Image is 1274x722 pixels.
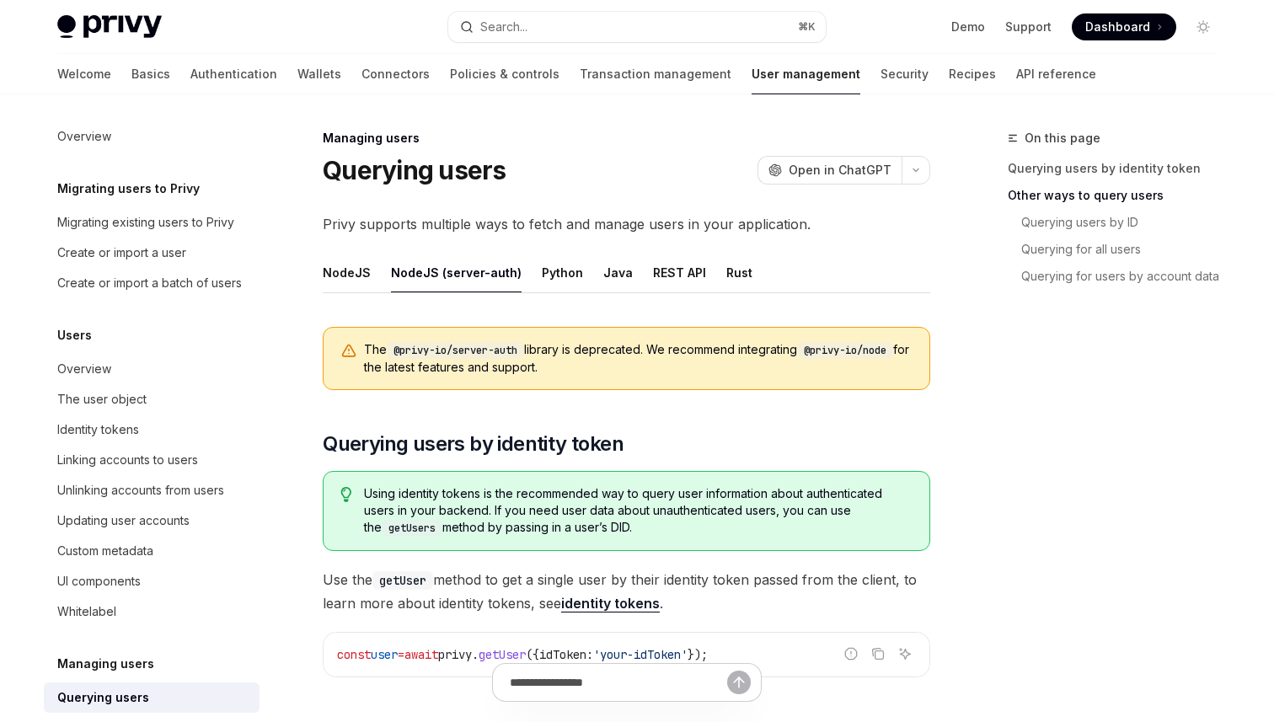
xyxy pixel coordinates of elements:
svg: Tip [340,487,352,502]
a: Security [881,54,929,94]
a: Transaction management [580,54,731,94]
a: Create or import a batch of users [44,268,260,298]
div: Whitelabel [57,602,116,622]
span: Privy supports multiple ways to fetch and manage users in your application. [323,212,930,236]
h5: Managing users [57,654,154,674]
a: identity tokens [561,595,660,612]
svg: Warning [340,343,357,360]
a: Overview [44,354,260,384]
div: Updating user accounts [57,511,190,531]
a: Updating user accounts [44,505,260,536]
a: API reference [1016,54,1096,94]
span: privy [438,647,472,662]
div: Search... [480,17,527,37]
button: Open search [448,12,826,42]
a: Querying users by ID [1008,209,1230,236]
input: Ask a question... [510,664,727,701]
span: = [398,647,404,662]
button: Toggle dark mode [1190,13,1217,40]
a: Querying for users by account data [1008,263,1230,290]
code: @privy-io/server-auth [387,342,524,359]
a: Querying users [44,682,260,713]
a: Custom metadata [44,536,260,566]
a: The user object [44,384,260,414]
code: getUsers [382,520,442,537]
div: Java [603,253,633,292]
div: Create or import a user [57,243,186,263]
a: UI components [44,566,260,596]
a: Policies & controls [450,54,559,94]
h1: Querying users [323,155,506,185]
a: Querying users by identity token [1008,155,1230,182]
span: Using identity tokens is the recommended way to query user information about authenticated users ... [364,485,913,537]
div: NodeJS (server-auth) [391,253,522,292]
a: Wallets [297,54,341,94]
span: On this page [1025,128,1100,148]
div: Linking accounts to users [57,450,198,470]
span: The library is deprecated. We recommend integrating for the latest features and support. [364,341,913,376]
span: Dashboard [1085,19,1150,35]
button: Send message [727,671,751,694]
div: Managing users [323,130,930,147]
a: Create or import a user [44,238,260,268]
a: Welcome [57,54,111,94]
span: }); [688,647,708,662]
div: Python [542,253,583,292]
a: Overview [44,121,260,152]
span: Use the method to get a single user by their identity token passed from the client, to learn more... [323,568,930,615]
span: Querying users by identity token [323,431,624,457]
span: const [337,647,371,662]
a: Dashboard [1072,13,1176,40]
div: Overview [57,359,111,379]
span: await [404,647,438,662]
div: Unlinking accounts from users [57,480,224,500]
a: Authentication [190,54,277,94]
button: Open in ChatGPT [757,156,902,185]
a: Migrating existing users to Privy [44,207,260,238]
div: UI components [57,571,141,591]
span: 'your-idToken' [593,647,688,662]
a: Querying for all users [1008,236,1230,263]
img: light logo [57,15,162,39]
span: ({ [526,647,539,662]
span: idToken: [539,647,593,662]
a: Whitelabel [44,596,260,627]
a: Basics [131,54,170,94]
div: Migrating existing users to Privy [57,212,234,233]
div: Create or import a batch of users [57,273,242,293]
a: Support [1005,19,1052,35]
div: NodeJS [323,253,371,292]
span: user [371,647,398,662]
h5: Users [57,325,92,345]
a: Recipes [949,54,996,94]
a: Demo [951,19,985,35]
a: Linking accounts to users [44,445,260,475]
a: Identity tokens [44,414,260,445]
a: Other ways to query users [1008,182,1230,209]
a: Unlinking accounts from users [44,475,260,505]
a: Connectors [361,54,430,94]
span: Open in ChatGPT [789,162,891,179]
div: Custom metadata [57,541,153,561]
button: Ask AI [894,643,916,665]
div: Identity tokens [57,420,139,440]
a: User management [752,54,860,94]
div: REST API [653,253,706,292]
div: Rust [726,253,752,292]
code: @privy-io/node [797,342,893,359]
h5: Migrating users to Privy [57,179,200,199]
button: Copy the contents from the code block [867,643,889,665]
button: Report incorrect code [840,643,862,665]
span: . [472,647,479,662]
code: getUser [372,571,433,590]
div: Overview [57,126,111,147]
span: ⌘ K [798,20,816,34]
div: The user object [57,389,147,409]
div: Querying users [57,687,149,708]
span: getUser [479,647,526,662]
